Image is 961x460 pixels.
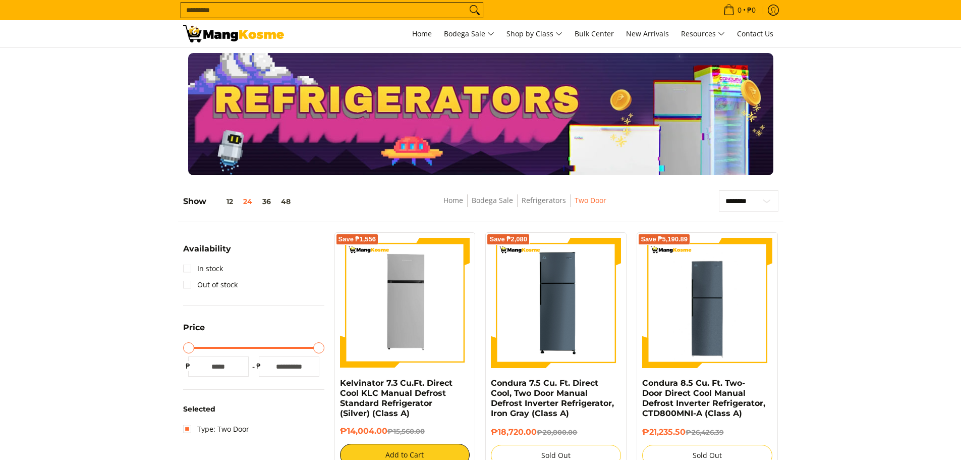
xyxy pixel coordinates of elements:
del: ₱20,800.00 [537,428,577,436]
a: Condura 7.5 Cu. Ft. Direct Cool, Two Door Manual Defrost Inverter Refrigerator, Iron Gray (Class A) [491,378,614,418]
span: Two Door [575,194,606,207]
a: In stock [183,261,223,277]
summary: Open [183,324,205,339]
span: Resources [681,28,725,40]
span: 0 [736,7,743,14]
img: Condura 8.5 Cu. Ft. Two-Door Direct Cool Manual Defrost Inverter Refrigerator, CTD800MNI-A (Class A) [642,238,772,368]
a: Out of stock [183,277,238,293]
h6: ₱14,004.00 [340,426,470,436]
span: Save ₱1,556 [338,236,376,242]
a: Shop by Class [501,20,568,47]
a: Resources [676,20,730,47]
span: Price [183,324,205,332]
del: ₱26,426.39 [686,428,723,436]
a: Bodega Sale [472,195,513,205]
span: ₱ [254,361,264,371]
button: 48 [276,197,296,206]
span: Save ₱2,080 [489,236,527,242]
a: Kelvinator 7.3 Cu.Ft. Direct Cool KLC Manual Defrost Standard Refrigerator (Silver) (Class A) [340,378,453,418]
img: condura-direct-cool-7.5-cubic-feet-2-door-manual-defrost-inverter-ref-iron-gray-full-view-mang-kosme [491,238,621,368]
span: ₱0 [746,7,757,14]
button: 12 [206,197,238,206]
a: Bulk Center [570,20,619,47]
span: Bodega Sale [444,28,494,40]
span: Shop by Class [506,28,562,40]
h6: ₱18,720.00 [491,427,621,437]
button: 36 [257,197,276,206]
button: 24 [238,197,257,206]
span: Bulk Center [575,29,614,38]
nav: Main Menu [294,20,778,47]
img: Kelvinator 7.3 Cu.Ft. Direct Cool KLC Manual Defrost Standard Refrigerator (Silver) (Class A) [340,238,470,368]
span: Save ₱5,190.89 [641,236,688,242]
h6: Selected [183,405,324,414]
a: New Arrivals [621,20,674,47]
a: Type: Two Door [183,421,249,437]
summary: Open [183,245,231,261]
nav: Breadcrumbs [371,194,678,217]
span: Contact Us [737,29,773,38]
a: Refrigerators [522,195,566,205]
a: Condura 8.5 Cu. Ft. Two-Door Direct Cool Manual Defrost Inverter Refrigerator, CTD800MNI-A (Class A) [642,378,765,418]
a: Home [407,20,437,47]
a: Bodega Sale [439,20,499,47]
span: Home [412,29,432,38]
span: • [720,5,759,16]
button: Search [467,3,483,18]
h6: ₱21,235.50 [642,427,772,437]
span: ₱ [183,361,193,371]
img: Bodega Sale Refrigerator l Mang Kosme: Home Appliances Warehouse Sale Two Door [183,25,284,42]
span: New Arrivals [626,29,669,38]
a: Contact Us [732,20,778,47]
span: Availability [183,245,231,253]
h5: Show [183,196,296,207]
a: Home [443,195,463,205]
del: ₱15,560.00 [387,427,425,435]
